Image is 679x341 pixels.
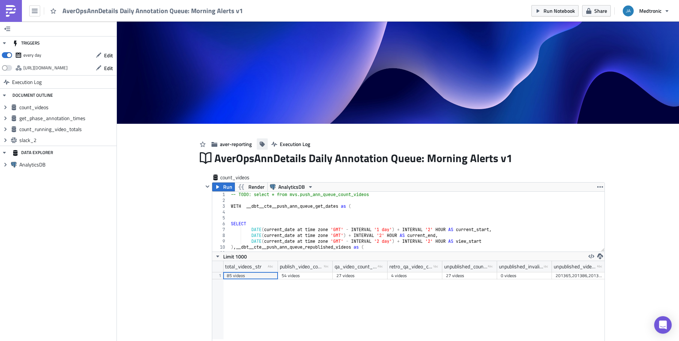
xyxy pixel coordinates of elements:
[220,140,252,148] span: aver-reporting
[335,261,378,272] div: qa_video_count_str
[62,7,244,15] span: AverOpsAnnDetails Daily Annotation Queue: Morning Alerts v1
[212,221,230,227] div: 6
[212,252,249,261] button: Limit 1000
[12,89,53,102] div: DOCUMENT OUTLINE
[212,198,230,203] div: 2
[19,126,115,133] span: count_running_video_totals
[639,7,661,15] span: Medtronic
[212,233,230,238] div: 8
[594,7,607,15] span: Share
[3,6,381,13] h3: Slack message
[212,250,230,256] div: 11
[212,238,230,244] div: 9
[336,272,384,279] div: 27 videos
[531,5,579,16] button: Run Notebook
[234,183,268,191] button: Render
[444,261,488,272] div: unpublished_count_str
[501,272,548,279] div: 0 videos
[5,5,17,17] img: PushMetrics
[19,104,115,111] span: count_videos
[554,261,597,272] div: unpublished_video_id
[248,183,264,191] span: Render
[212,183,235,191] button: Run
[19,161,115,168] span: AnalyticsDB
[618,3,674,19] button: Medtronic
[12,37,40,50] div: TRIGGERS
[212,227,230,233] div: 7
[278,183,305,191] span: AnalyticsDB
[104,64,113,72] span: Edit
[582,5,611,16] button: Share
[282,272,329,279] div: 54 videos
[212,203,230,209] div: 3
[543,7,575,15] span: Run Notebook
[227,272,274,279] div: 85 videos
[92,50,117,61] button: Edit
[499,261,544,272] div: unpublished_invalid_count_str
[622,5,634,17] img: Avatar
[268,138,314,150] button: Execution Log
[212,244,230,250] div: 10
[654,316,672,334] div: Open Intercom Messenger
[223,253,247,260] span: Limit 1000
[3,6,381,13] body: Rich Text Area. Press ALT-0 for help.
[104,51,113,59] span: Edit
[391,272,439,279] div: 4 videos
[267,183,316,191] button: AnalyticsDB
[214,151,513,165] span: AverOpsAnnDetails Daily Annotation Queue: Morning Alerts v1
[223,183,232,191] span: Run
[446,272,493,279] div: 27 videos
[556,272,603,279] div: 201365,201386,201333,201486,201482,201509,201424,201462,201357,201305,201477,201323,201487,201304...
[23,50,41,61] div: every day
[220,174,250,181] span: count_videos
[19,137,115,143] span: slack_2
[212,192,230,198] div: 1
[212,215,230,221] div: 5
[280,261,324,272] div: publish_video_count_str
[23,62,68,73] div: https://pushmetrics.io/api/v1/report/PdL5pGerpG/webhook?token=d5786f927fc24f078f4d9bd77e95fae9
[208,138,255,150] button: aver-reporting
[280,140,310,148] span: Execution Log
[117,22,679,124] img: Cover Image
[19,115,115,122] span: get_phase_annotation_times
[203,182,212,191] button: Hide content
[12,76,42,89] span: Execution Log
[389,261,434,272] div: retro_qa_video_count_str
[12,146,53,159] div: DATA EXPLORER
[92,62,117,74] button: Edit
[212,209,230,215] div: 4
[225,261,262,272] div: total_videos_str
